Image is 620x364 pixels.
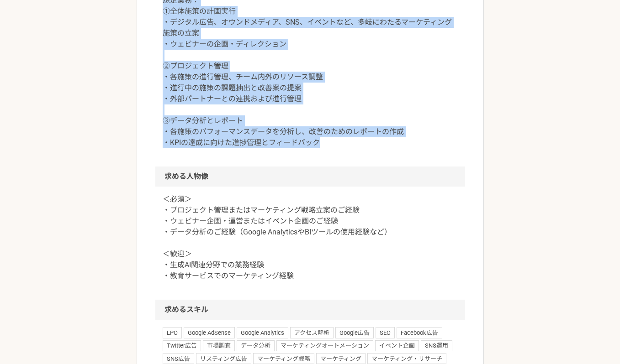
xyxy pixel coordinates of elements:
span: SNS広告 [163,353,194,364]
span: データ分析 [237,340,275,351]
h2: 求めるスキル [155,300,465,320]
span: マーケティングオートメーション [276,340,373,351]
div: ドメイン概要 [41,55,76,61]
span: イベント企画 [375,340,419,351]
span: SEO [376,327,395,338]
h2: 求める人物像 [155,166,465,187]
span: マーケティング戦略 [253,353,314,364]
div: v 4.0.25 [26,15,45,22]
img: logo_orange.svg [15,15,22,22]
div: キーワード流入 [106,55,147,61]
img: website_grey.svg [15,24,22,32]
span: SNS運用 [421,340,452,351]
img: tab_keywords_by_traffic_grey.svg [96,54,103,61]
span: LPO [163,327,182,338]
span: マーケティング [316,353,366,364]
span: Google広告 [335,327,374,338]
span: Facebook広告 [397,327,442,338]
span: アクセス解析 [290,327,334,338]
img: tab_domain_overview_orange.svg [31,54,38,61]
span: リスティング広告 [196,353,251,364]
span: Google AdSense [184,327,235,338]
span: Google Analytics [237,327,288,338]
p: ＜必須＞ ・プロジェクト管理またはマーケティング戦略立案のご経験 ・ウェビナー企画・運営またはイベント企画のご経験 ・データ分析のご経験（Google AnalyticsやBIツールの使用経験な... [163,194,458,281]
span: 市場調査 [203,340,235,351]
span: マーケティング・リサーチ [367,353,446,364]
span: Twitter広告 [163,340,201,351]
div: ドメイン: [DOMAIN_NAME] [24,24,106,32]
